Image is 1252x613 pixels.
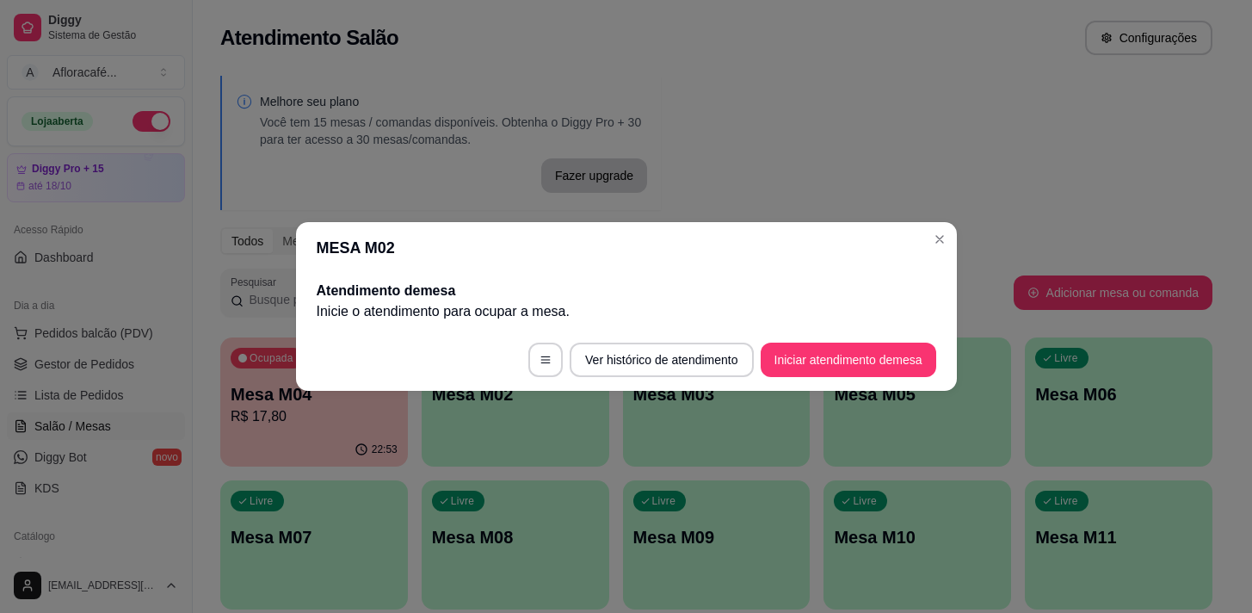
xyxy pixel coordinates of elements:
h2: Atendimento de mesa [317,281,936,301]
button: Ver histórico de atendimento [570,343,753,377]
button: Iniciar atendimento demesa [761,343,936,377]
button: Close [926,226,953,253]
p: Inicie o atendimento para ocupar a mesa . [317,301,936,322]
header: MESA M02 [296,222,957,274]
